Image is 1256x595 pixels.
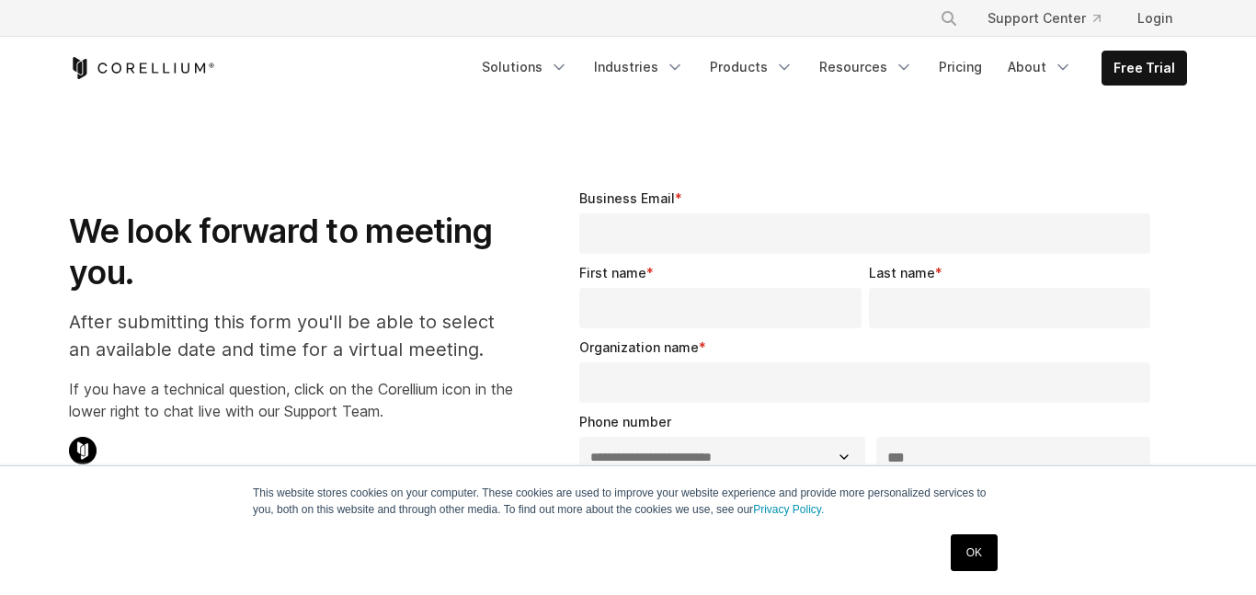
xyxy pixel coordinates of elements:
a: OK [951,534,998,571]
a: About [997,51,1083,84]
a: Free Trial [1102,51,1186,85]
a: Solutions [471,51,579,84]
a: Products [699,51,805,84]
span: Business Email [579,190,675,206]
span: Phone number [579,414,671,429]
img: Corellium Chat Icon [69,437,97,464]
div: Navigation Menu [471,51,1187,86]
a: Resources [808,51,924,84]
a: Privacy Policy. [753,503,824,516]
h1: We look forward to meeting you. [69,211,513,293]
a: Login [1123,2,1187,35]
div: Navigation Menu [918,2,1187,35]
span: Organization name [579,339,699,355]
button: Search [932,2,965,35]
p: After submitting this form you'll be able to select an available date and time for a virtual meet... [69,308,513,363]
span: First name [579,265,646,280]
span: Last name [869,265,935,280]
a: Support Center [973,2,1115,35]
a: Corellium Home [69,57,215,79]
a: Industries [583,51,695,84]
a: Pricing [928,51,993,84]
p: If you have a technical question, click on the Corellium icon in the lower right to chat live wit... [69,378,513,422]
p: This website stores cookies on your computer. These cookies are used to improve your website expe... [253,485,1003,518]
